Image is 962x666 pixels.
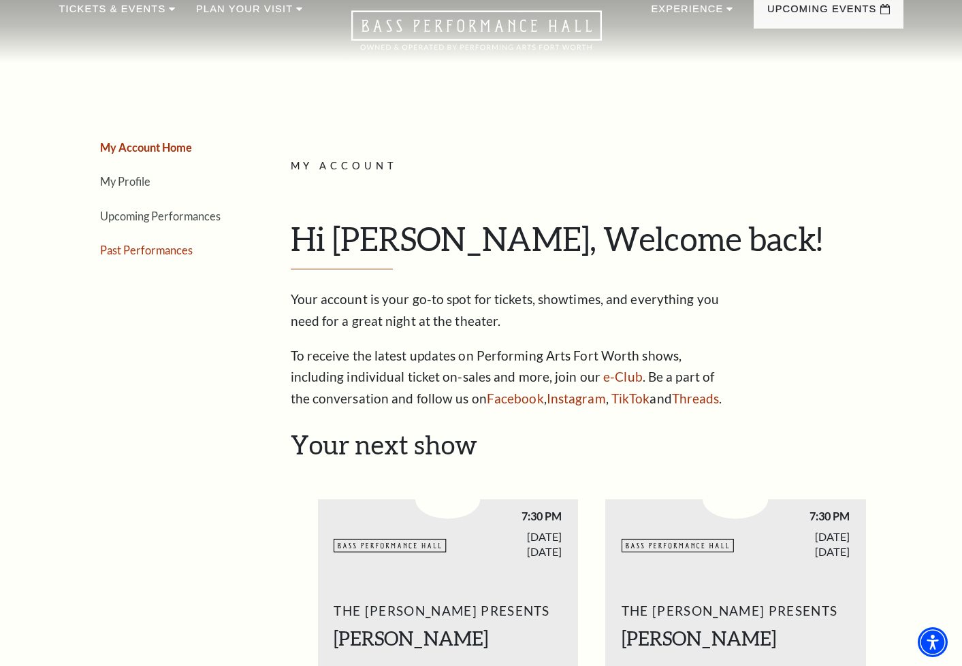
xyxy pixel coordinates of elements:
[448,509,562,523] span: 7:30 PM
[918,627,948,657] div: Accessibility Menu
[622,625,850,652] h2: [PERSON_NAME]
[603,369,643,384] a: e-Club
[334,600,562,622] span: The [PERSON_NAME] Presents
[650,390,671,406] span: and
[100,141,192,154] a: My Account Home
[767,1,877,25] p: Upcoming Events
[100,175,150,188] a: My Profile
[291,429,893,461] h2: Your next show
[448,529,562,558] span: [DATE] [DATE]
[196,1,293,25] p: Plan Your Visit
[547,390,606,406] a: Instagram - open in a new tab
[100,210,221,222] a: Upcoming Performances
[611,390,650,406] a: TikTok - open in a new tab
[59,1,166,25] p: Tickets & Events
[302,10,651,63] a: Open this option
[291,288,733,332] p: Your account is your go-to spot for tickets, showtimes, and everything you need for a great night...
[735,509,850,523] span: 7:30 PM
[334,625,562,652] h2: [PERSON_NAME]
[487,390,544,406] a: Facebook - open in a new tab
[735,529,850,558] span: [DATE] [DATE]
[622,600,850,622] span: The [PERSON_NAME] Presents
[100,244,193,256] a: Past Performances
[291,345,733,410] p: To receive the latest updates on Performing Arts Fort Worth shows, including individual ticket on...
[291,160,398,171] span: My Account
[672,390,720,406] a: Threads - open in a new tab
[291,219,893,269] h1: Hi [PERSON_NAME], Welcome back!
[651,1,723,25] p: Experience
